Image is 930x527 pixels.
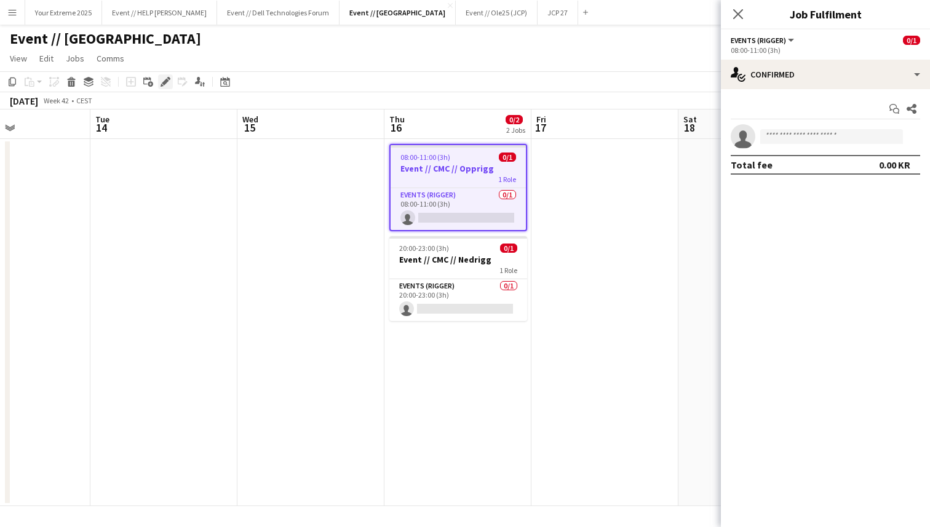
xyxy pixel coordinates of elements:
a: Comms [92,50,129,66]
span: 20:00-23:00 (3h) [399,244,449,253]
a: Edit [34,50,58,66]
a: Jobs [61,50,89,66]
span: 1 Role [498,175,516,184]
span: 14 [93,121,109,135]
button: Event // Ole25 (JCP) [456,1,538,25]
div: 08:00-11:00 (3h) [731,46,920,55]
span: Comms [97,53,124,64]
span: Edit [39,53,54,64]
span: Sat [683,114,697,125]
span: 0/1 [499,153,516,162]
span: 18 [682,121,697,135]
span: 0/1 [903,36,920,45]
div: 2 Jobs [506,125,525,135]
span: Events (Rigger) [731,36,786,45]
span: 0/2 [506,115,523,124]
button: Your Extreme 2025 [25,1,102,25]
a: View [5,50,32,66]
button: JCP 27 [538,1,578,25]
div: Total fee [731,159,773,171]
button: Event // [GEOGRAPHIC_DATA] [340,1,456,25]
span: 16 [387,121,405,135]
span: 08:00-11:00 (3h) [400,153,450,162]
button: Events (Rigger) [731,36,796,45]
span: Week 42 [41,96,71,105]
app-job-card: 20:00-23:00 (3h)0/1Event // CMC // Nedrigg1 RoleEvents (Rigger)0/120:00-23:00 (3h) [389,236,527,321]
span: 15 [240,121,258,135]
span: Thu [389,114,405,125]
div: [DATE] [10,95,38,107]
span: Tue [95,114,109,125]
app-card-role: Events (Rigger)0/120:00-23:00 (3h) [389,279,527,321]
div: CEST [76,96,92,105]
span: Wed [242,114,258,125]
span: 0/1 [500,244,517,253]
span: 1 Role [499,266,517,275]
h3: Event // CMC // Nedrigg [389,254,527,265]
span: Fri [536,114,546,125]
span: 17 [535,121,546,135]
div: Confirmed [721,60,930,89]
app-job-card: 08:00-11:00 (3h)0/1Event // CMC // Opprigg1 RoleEvents (Rigger)0/108:00-11:00 (3h) [389,144,527,231]
h3: Event // CMC // Opprigg [391,163,526,174]
div: 0.00 KR [879,159,910,171]
button: Event // HELP [PERSON_NAME] [102,1,217,25]
h3: Job Fulfilment [721,6,930,22]
h1: Event // [GEOGRAPHIC_DATA] [10,30,201,48]
span: View [10,53,27,64]
button: Event // Dell Technologies Forum [217,1,340,25]
app-card-role: Events (Rigger)0/108:00-11:00 (3h) [391,188,526,230]
span: Jobs [66,53,84,64]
